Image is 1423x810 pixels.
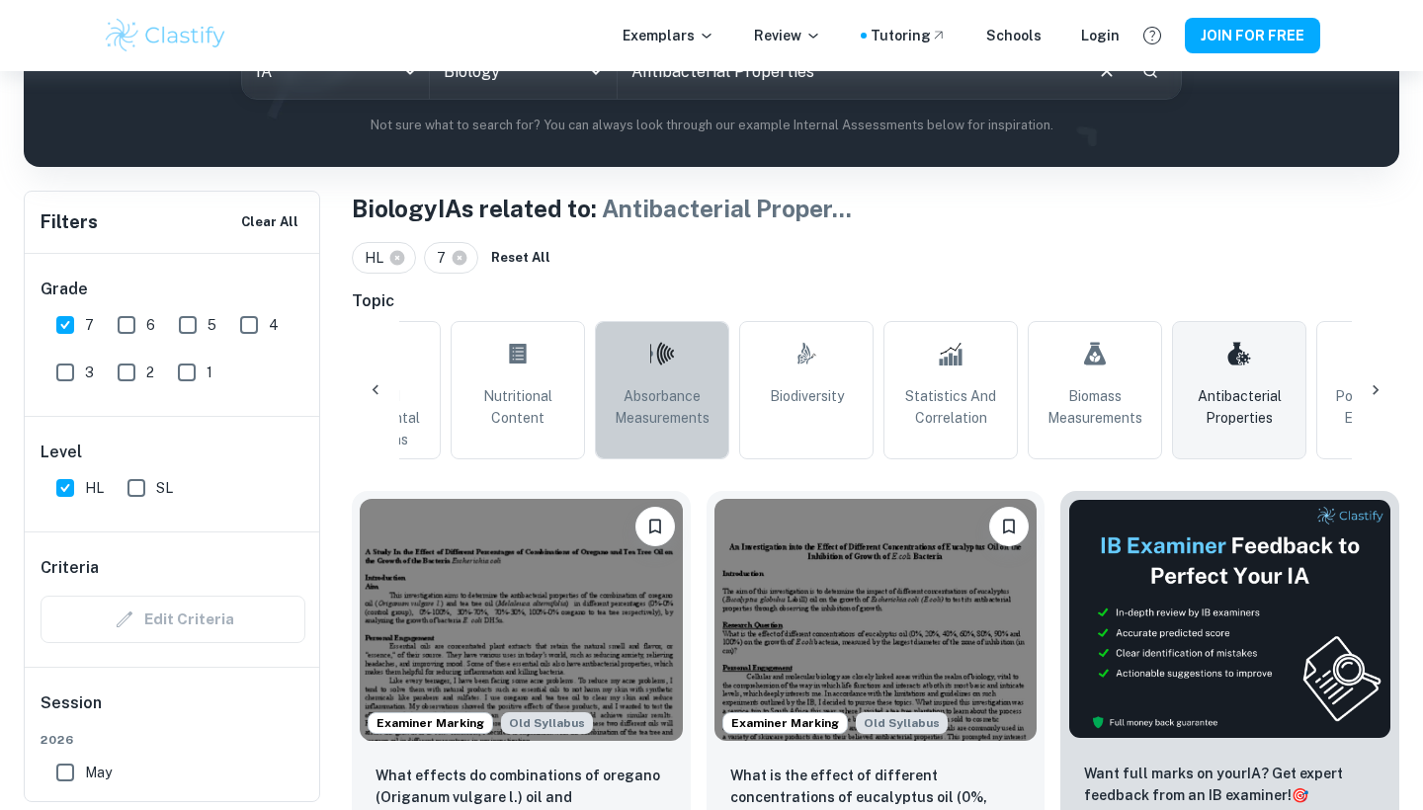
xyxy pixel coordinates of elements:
[40,116,1383,135] p: Not sure what to search for? You can always look through our example Internal Assessments below f...
[85,762,112,783] span: May
[242,43,429,99] div: IA
[871,25,947,46] a: Tutoring
[986,25,1042,46] a: Schools
[501,712,593,734] div: Starting from the May 2025 session, the Biology IA requirements have changed. It's OK to refer to...
[1084,763,1376,806] p: Want full marks on your IA ? Get expert feedback from an IB examiner!
[41,208,98,236] h6: Filters
[892,385,1009,429] span: Statistics and Correlation
[754,25,821,46] p: Review
[365,247,392,269] span: HL
[856,712,948,734] span: Old Syllabus
[989,507,1029,546] button: Please log in to bookmark exemplars
[604,385,720,429] span: Absorbance Measurements
[486,243,555,273] button: Reset All
[269,314,279,336] span: 4
[85,314,94,336] span: 7
[723,714,847,732] span: Examiner Marking
[41,731,305,749] span: 2026
[352,242,416,274] div: HL
[236,207,303,237] button: Clear All
[41,596,305,643] div: Criteria filters are unavailable when searching by topic
[635,507,675,546] button: Please log in to bookmark exemplars
[146,362,154,383] span: 2
[623,25,714,46] p: Exemplars
[85,477,104,499] span: HL
[1185,18,1320,53] button: JOIN FOR FREE
[41,556,99,580] h6: Criteria
[1181,385,1297,429] span: Antibacterial Properties
[208,314,216,336] span: 5
[501,712,593,734] span: Old Syllabus
[602,195,852,222] span: Antibacterial Proper ...
[1088,52,1126,90] button: Clear
[103,16,228,55] img: Clastify logo
[770,385,844,407] span: Biodiversity
[437,247,455,269] span: 7
[85,362,94,383] span: 3
[156,477,173,499] span: SL
[207,362,212,383] span: 1
[1292,787,1308,803] span: 🎯
[352,289,1399,313] h6: Topic
[360,499,683,741] img: Biology IA example thumbnail: What effects do combinations of oregano
[1135,19,1169,52] button: Help and Feedback
[714,499,1038,741] img: Biology IA example thumbnail: What is the effect of different concentr
[1133,54,1167,88] button: Search
[41,278,305,301] h6: Grade
[424,242,478,274] div: 7
[1037,385,1153,429] span: Biomass Measurements
[369,714,492,732] span: Examiner Marking
[618,43,1080,99] input: E.g. photosynthesis, coffee and protein, HDI and diabetes...
[352,191,1399,226] h1: Biology IAs related to:
[41,441,305,464] h6: Level
[582,57,610,85] button: Open
[1081,25,1120,46] a: Login
[856,712,948,734] div: Starting from the May 2025 session, the Biology IA requirements have changed. It's OK to refer to...
[146,314,155,336] span: 6
[41,691,305,731] h6: Session
[1068,499,1391,739] img: Thumbnail
[460,385,576,429] span: Nutritional Content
